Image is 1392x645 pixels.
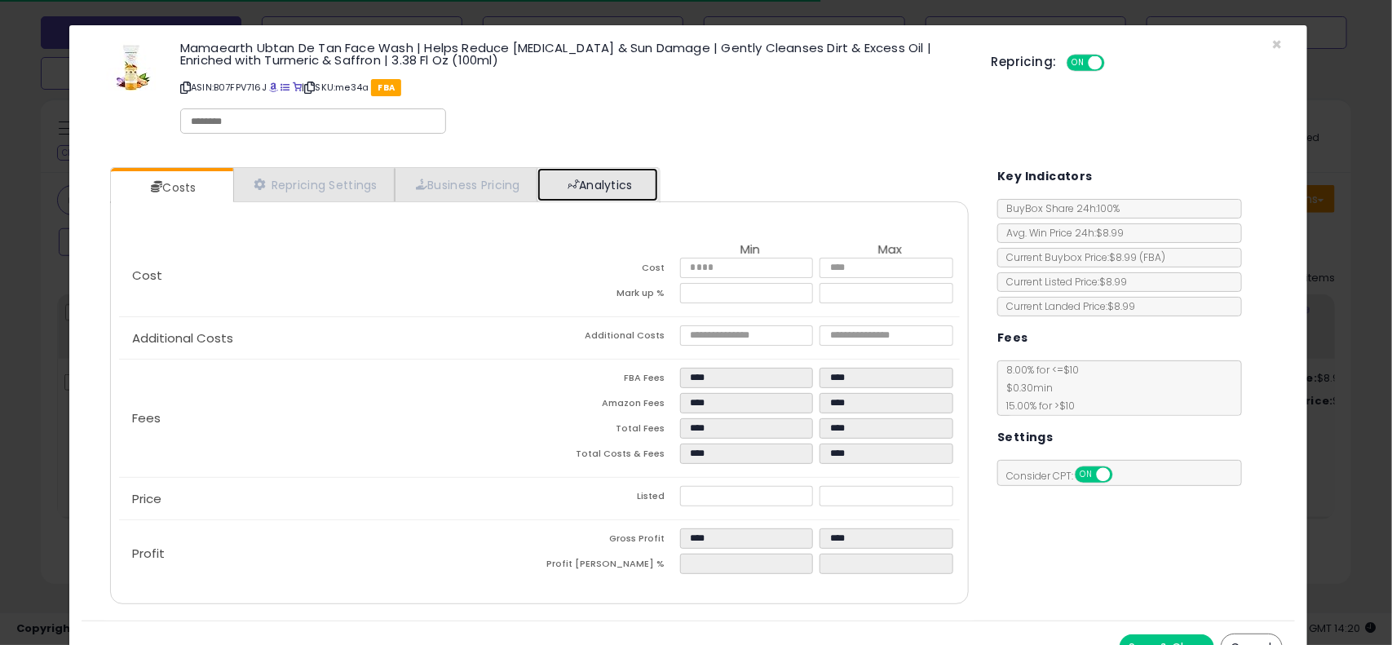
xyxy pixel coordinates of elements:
td: Profit [PERSON_NAME] % [540,554,680,579]
th: Min [680,243,820,258]
a: Business Pricing [395,168,537,201]
p: Profit [119,547,539,560]
td: Listed [540,486,680,511]
p: Price [119,493,539,506]
td: Mark up % [540,283,680,308]
span: ( FBA ) [1139,250,1165,264]
span: Avg. Win Price 24h: $8.99 [998,226,1124,240]
span: $0.30 min [998,381,1053,395]
span: 15.00 % for > $10 [998,399,1075,413]
a: All offer listings [281,81,290,94]
td: FBA Fees [540,368,680,393]
a: Repricing Settings [233,168,395,201]
span: × [1272,33,1283,56]
span: OFF [1111,468,1137,482]
td: Total Costs & Fees [540,444,680,469]
h3: Mamaearth Ubtan De Tan Face Wash | Helps Reduce [MEDICAL_DATA] & Sun Damage | Gently Cleanses Dir... [180,42,967,66]
a: Costs [111,171,232,204]
a: BuyBox page [269,81,278,94]
img: 41Vo250LFrL._SL60_.jpg [107,42,156,91]
span: 8.00 % for <= $10 [998,363,1079,413]
h5: Settings [997,427,1053,448]
h5: Repricing: [992,55,1057,68]
td: Gross Profit [540,528,680,554]
span: $8.99 [1109,250,1165,264]
h5: Key Indicators [997,166,1093,187]
span: Consider CPT: [998,469,1134,483]
a: Analytics [537,168,658,201]
span: Current Landed Price: $8.99 [998,299,1135,313]
span: OFF [1102,56,1128,70]
span: Current Buybox Price: [998,250,1165,264]
span: BuyBox Share 24h: 100% [998,201,1120,215]
td: Additional Costs [540,325,680,351]
p: ASIN: B07FPV716J | SKU: me34a [180,74,967,100]
th: Max [820,243,960,258]
span: ON [1076,468,1097,482]
h5: Fees [997,328,1028,348]
span: Current Listed Price: $8.99 [998,275,1127,289]
p: Fees [119,412,539,425]
td: Cost [540,258,680,283]
span: FBA [371,79,401,96]
span: ON [1068,56,1089,70]
a: Your listing only [293,81,302,94]
p: Cost [119,269,539,282]
td: Total Fees [540,418,680,444]
td: Amazon Fees [540,393,680,418]
p: Additional Costs [119,332,539,345]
